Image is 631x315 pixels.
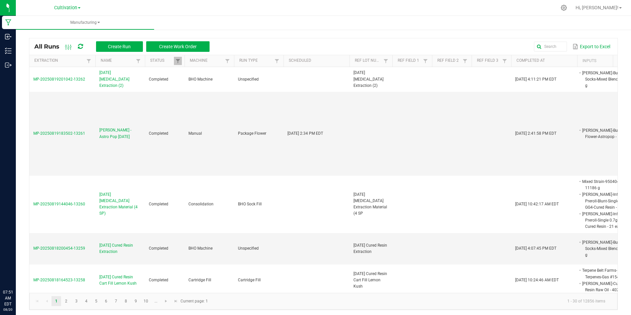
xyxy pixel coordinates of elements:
a: Run TypeSortable [239,58,273,63]
a: Ref Field 2Sortable [437,58,461,63]
span: [DATE] Cured Resin Extraction [99,242,141,255]
span: [DATE] Cured Resin Cart Fill Lemon Kush [99,274,141,287]
a: StatusSortable [150,58,174,63]
span: [DATE] [MEDICAL_DATA] Extraction Material (4 SP) [99,192,141,217]
span: BHO Machine [188,246,213,251]
span: [DATE] 4:11:21 PM EDT [515,77,556,82]
a: ScheduledSortable [289,58,347,63]
span: Manual [188,131,202,136]
a: Ref Field 3Sortable [477,58,500,63]
span: Unspecified [238,77,259,82]
a: Page 3 [72,296,81,306]
span: MP-20250818200454-13259 [33,246,85,251]
span: Create Work Order [159,44,197,49]
span: [DATE] 10:42:17 AM EDT [515,202,559,206]
button: Export to Excel [571,41,612,52]
span: Hi, [PERSON_NAME]! [576,5,618,10]
a: Page 4 [82,296,91,306]
a: Filter [223,57,231,65]
span: BHO Sock Fill [238,202,262,206]
a: Filter [461,57,469,65]
a: Ref Field 1Sortable [398,58,421,63]
a: Go to the last page [171,296,181,306]
inline-svg: Manufacturing [5,19,12,26]
inline-svg: Inbound [5,33,12,40]
span: Manufacturing [16,20,154,25]
a: Filter [134,57,142,65]
span: Cartridge Fill [238,278,261,282]
span: Cultivation [54,5,77,11]
a: Filter [273,57,281,65]
a: MachineSortable [190,58,223,63]
span: Completed [149,77,168,82]
span: [DATE] [MEDICAL_DATA] Extraction (2) [353,70,383,87]
button: Create Run [96,41,143,52]
span: Consolidation [188,202,214,206]
span: MP-20250819183502-13261 [33,131,85,136]
span: [DATE] Cured Resin Extraction [353,243,387,254]
a: Page 5 [91,296,101,306]
span: [DATE] Cured Resin Cart Fill Lemon Kush [353,271,387,289]
span: Unspecified [238,246,259,251]
span: [DATE] [MEDICAL_DATA] Extraction (2) [99,70,141,89]
span: Completed [149,202,168,206]
kendo-pager: Current page: 1 [29,293,617,310]
span: Completed [149,131,168,136]
a: Filter [85,57,93,65]
span: BHO Machine [188,77,213,82]
a: Page 8 [121,296,131,306]
a: Ref Lot NumberSortable [355,58,382,63]
span: Completed [149,246,168,251]
a: Page 9 [131,296,141,306]
a: Page 7 [111,296,121,306]
span: [DATE] 2:41:58 PM EDT [515,131,556,136]
span: MP-20250819201042-13262 [33,77,85,82]
a: Completed AtSortable [516,58,575,63]
a: Manufacturing [16,16,154,30]
span: MP-20250819144046-13260 [33,202,85,206]
span: Cartridge Fill [188,278,211,282]
p: 08/20 [3,307,13,312]
div: Manage settings [560,5,568,11]
input: Search [534,42,567,52]
span: Go to the last page [173,298,179,304]
a: Filter [501,57,509,65]
span: [DATE] 10:24:46 AM EDT [515,278,559,282]
a: ExtractionSortable [34,58,84,63]
a: Page 11 [151,296,161,306]
kendo-pager-info: 1 - 30 of 12856 items [212,296,611,307]
span: [PERSON_NAME] - Astro Pop [DATE] [99,127,141,140]
a: Page 10 [141,296,151,306]
span: MP-20250818164523-13258 [33,278,85,282]
span: [DATE] 2:34 PM EDT [287,131,323,136]
a: Page 2 [61,296,71,306]
a: NameSortable [101,58,134,63]
a: Go to the next page [161,296,171,306]
a: Filter [382,57,390,65]
p: 07:51 AM EDT [3,289,13,307]
a: Filter [174,57,182,65]
span: Package Flower [238,131,266,136]
span: Go to the next page [163,298,169,304]
span: [DATE] 4:07:45 PM EDT [515,246,556,251]
iframe: Resource center unread badge [19,261,27,269]
a: Page 1 [51,296,61,306]
span: Create Run [108,44,131,49]
div: All Runs [34,41,215,52]
a: Filter [421,57,429,65]
a: Page 6 [101,296,111,306]
button: Create Work Order [146,41,210,52]
span: [DATE] [MEDICAL_DATA] Extraction Material (4 SP [353,192,387,216]
iframe: Resource center [7,262,26,282]
inline-svg: Inventory [5,48,12,54]
span: Completed [149,278,168,282]
inline-svg: Outbound [5,62,12,68]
